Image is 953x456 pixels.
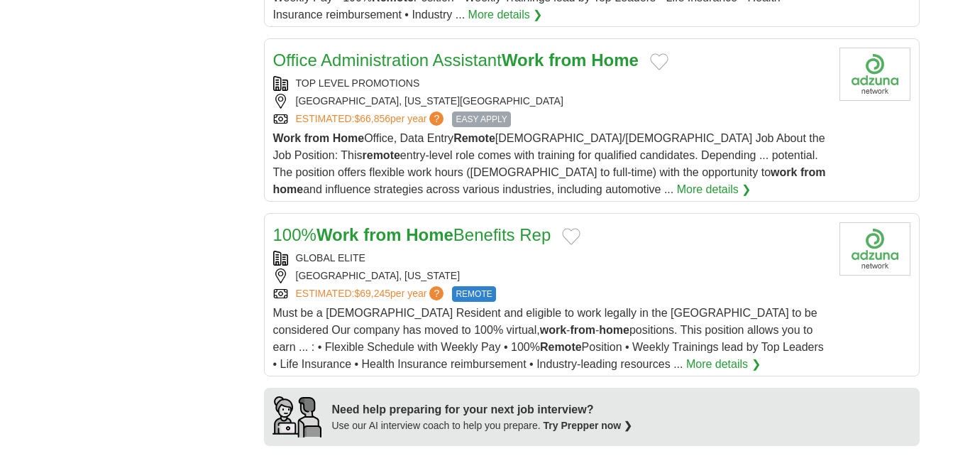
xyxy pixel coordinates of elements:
[650,53,668,70] button: Add to favorite jobs
[677,181,751,198] a: More details ❯
[591,50,639,70] strong: Home
[273,307,824,370] span: Must be a [DEMOGRAPHIC_DATA] Resident and eligible to work legally in the [GEOGRAPHIC_DATA] to be...
[273,251,828,266] div: GLOBAL ELITE
[316,225,359,244] strong: Work
[354,288,390,299] span: $69,245
[273,132,826,195] span: Office, Data Entry [DEMOGRAPHIC_DATA]/[DEMOGRAPHIC_DATA] Job About the Job Position: This entry-l...
[452,112,510,127] span: EASY APPLY
[273,50,639,70] a: Office Administration AssistantWork from Home
[570,324,595,336] strong: from
[562,228,580,245] button: Add to favorite jobs
[453,132,495,144] strong: Remote
[332,401,633,418] div: Need help preparing for your next job interview?
[273,268,828,283] div: [GEOGRAPHIC_DATA], [US_STATE]
[363,225,401,244] strong: from
[354,113,390,124] span: $66,856
[540,341,582,353] strong: Remote
[502,50,544,70] strong: Work
[686,356,761,373] a: More details ❯
[468,6,543,23] a: More details ❯
[273,76,828,91] div: TOP LEVEL PROMOTIONS
[771,166,797,178] strong: work
[452,286,495,302] span: REMOTE
[273,225,551,244] a: 100%Work from HomeBenefits Rep
[800,166,826,178] strong: from
[540,324,566,336] strong: work
[296,112,447,127] a: ESTIMATED:$66,856per year?
[429,286,444,300] span: ?
[839,222,910,276] img: Company logo
[429,112,444,126] span: ?
[544,420,633,431] a: Try Prepper now ❯
[599,324,629,336] strong: home
[549,50,586,70] strong: from
[273,132,302,144] strong: Work
[406,225,453,244] strong: Home
[273,94,828,109] div: [GEOGRAPHIC_DATA], [US_STATE][GEOGRAPHIC_DATA]
[332,418,633,433] div: Use our AI interview coach to help you prepare.
[296,286,447,302] a: ESTIMATED:$69,245per year?
[363,149,400,161] strong: remote
[839,48,910,101] img: Company logo
[304,132,330,144] strong: from
[273,183,304,195] strong: home
[333,132,364,144] strong: Home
